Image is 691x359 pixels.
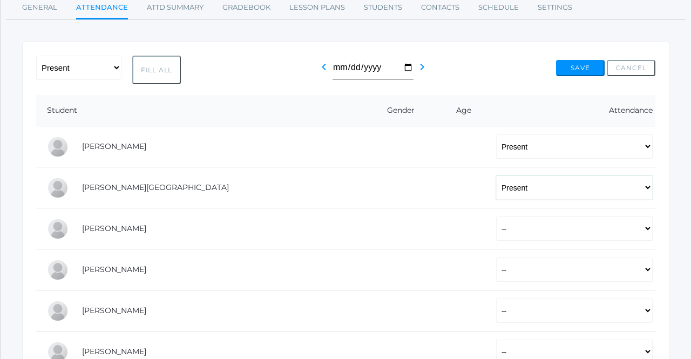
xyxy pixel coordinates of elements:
[47,218,69,240] div: Abrielle Hazen
[82,223,146,233] a: [PERSON_NAME]
[47,177,69,199] div: Lincoln Farnes
[416,60,429,73] i: chevron_right
[556,60,605,76] button: Save
[317,65,330,76] a: chevron_left
[47,300,69,322] div: Weston Moran
[47,259,69,281] div: Jade Johnson
[82,141,146,151] a: [PERSON_NAME]
[132,56,181,84] button: Fill All
[485,95,655,126] th: Attendance
[360,95,434,126] th: Gender
[82,182,229,192] a: [PERSON_NAME][GEOGRAPHIC_DATA]
[434,95,485,126] th: Age
[36,95,360,126] th: Student
[416,65,429,76] a: chevron_right
[82,347,146,356] a: [PERSON_NAME]
[317,60,330,73] i: chevron_left
[607,60,655,76] button: Cancel
[82,265,146,274] a: [PERSON_NAME]
[47,136,69,158] div: Emilia Diedrich
[82,306,146,315] a: [PERSON_NAME]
